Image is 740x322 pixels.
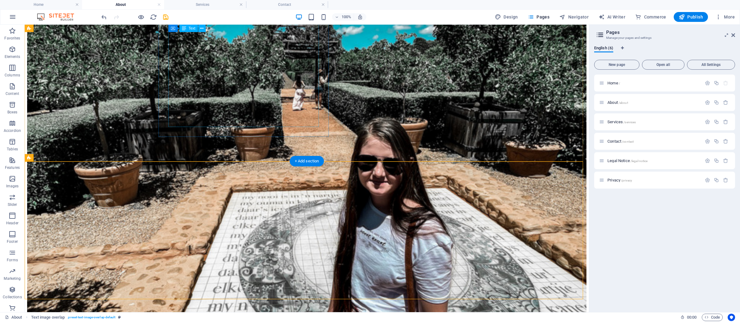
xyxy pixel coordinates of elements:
span: 00 00 [687,314,697,321]
div: Home/ [606,81,702,85]
span: Click to select. Double-click to edit [31,314,65,321]
div: Contact/contact [606,139,702,143]
span: About [607,100,628,105]
div: Duplicate [714,177,719,183]
p: Tables [7,147,18,152]
div: Duplicate [714,139,719,144]
img: Editor Logo [35,13,82,21]
span: /services [623,120,636,124]
span: More [715,14,735,20]
div: Remove [723,177,728,183]
span: Design [495,14,518,20]
button: Click here to leave preview mode and continue editing [137,13,145,21]
div: Services/services [606,120,702,124]
button: AI Writer [596,12,628,22]
div: Design (Ctrl+Alt+Y) [492,12,520,22]
h6: Session time [680,314,697,321]
p: Collections [3,295,22,300]
div: Duplicate [714,158,719,163]
p: Accordion [4,128,21,133]
div: Settings [705,177,710,183]
span: Text [189,26,195,30]
button: Publish [674,12,708,22]
p: Elements [5,54,20,59]
div: + Add section [290,156,324,166]
span: /about [619,101,628,104]
span: Click to open page [607,178,632,182]
p: Boxes [7,110,18,115]
i: Undo: Change text (Ctrl+Z) [101,14,108,21]
button: Pages [525,12,552,22]
p: Columns [5,73,20,78]
h4: About [82,1,164,8]
span: Code [705,314,720,321]
i: On resize automatically adjust zoom level to fit chosen device. [357,14,363,20]
button: Commerce [633,12,669,22]
p: Header [6,221,18,226]
p: Slider [8,202,17,207]
h3: Manage your pages and settings [606,35,723,41]
div: Settings [705,139,710,144]
p: Images [6,184,19,189]
span: New page [597,63,637,67]
h4: Contact [246,1,328,8]
span: Navigator [559,14,589,20]
div: Remove [723,158,728,163]
button: Design [492,12,520,22]
button: New page [594,60,639,70]
div: Remove [723,100,728,105]
i: This element is a customizable preset [118,316,121,319]
span: /legal-notice [631,159,648,163]
h6: 100% [341,13,351,21]
div: Settings [705,119,710,124]
p: Forms [7,258,18,263]
div: Language Tabs [594,46,735,57]
p: Marketing [4,276,21,281]
h4: Services [164,1,246,8]
button: Navigator [557,12,591,22]
div: Duplicate [714,100,719,105]
p: Favorites [4,36,20,41]
div: Settings [705,100,710,105]
i: Save (Ctrl+S) [162,14,169,21]
span: AI Writer [598,14,625,20]
span: Click to open page [607,139,634,144]
span: Open all [645,63,682,67]
div: Duplicate [714,119,719,124]
div: Remove [723,119,728,124]
button: save [162,13,169,21]
i: Reload page [150,14,157,21]
button: Open all [642,60,684,70]
span: English (6) [594,44,613,53]
p: Content [6,91,19,96]
nav: breadcrumb [31,314,121,321]
span: / [619,82,620,85]
span: . preset-text-image-overlap-default [67,314,115,321]
div: Remove [723,139,728,144]
button: More [713,12,737,22]
div: The startpage cannot be deleted [723,80,728,86]
span: All Settings [690,63,732,67]
div: Duplicate [714,80,719,86]
div: Settings [705,80,710,86]
span: /contact [622,140,634,143]
p: Footer [7,239,18,244]
span: Publish [679,14,703,20]
div: About/about [606,100,702,104]
p: Features [5,165,20,170]
button: Code [702,314,723,321]
div: Settings [705,158,710,163]
button: reload [150,13,157,21]
div: Legal Notice/legal-notice [606,159,702,163]
button: All Settings [687,60,735,70]
span: Click to open page [607,158,647,163]
span: Pages [528,14,549,20]
h2: Pages [606,30,735,35]
span: Commerce [635,14,666,20]
button: undo [100,13,108,21]
button: Usercentrics [728,314,735,321]
a: Click to cancel selection. Double-click to open Pages [5,314,22,321]
span: Home [607,81,620,85]
span: : [691,315,692,320]
div: Privacy/privacy [606,178,702,182]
